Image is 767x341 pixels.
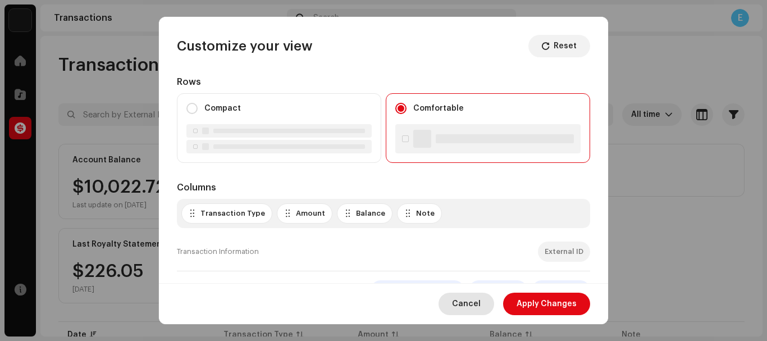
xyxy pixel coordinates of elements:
[528,35,590,57] button: Reset
[296,209,325,218] div: Amount
[416,209,435,218] div: Note
[177,181,590,194] div: Columns
[554,35,577,57] span: Reset
[204,102,241,115] label: Compact
[517,293,577,315] span: Apply Changes
[177,37,313,55] div: Customize your view
[177,242,259,262] div: Transaction Information
[452,293,481,315] span: Cancel
[413,102,464,115] label: Comfortable
[503,293,590,315] button: Apply Changes
[439,293,494,315] button: Cancel
[177,75,590,89] div: Rows
[177,280,242,301] div: Transaction Details
[356,209,385,218] div: Balance
[545,247,583,256] div: External ID
[200,209,265,218] div: Transaction Type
